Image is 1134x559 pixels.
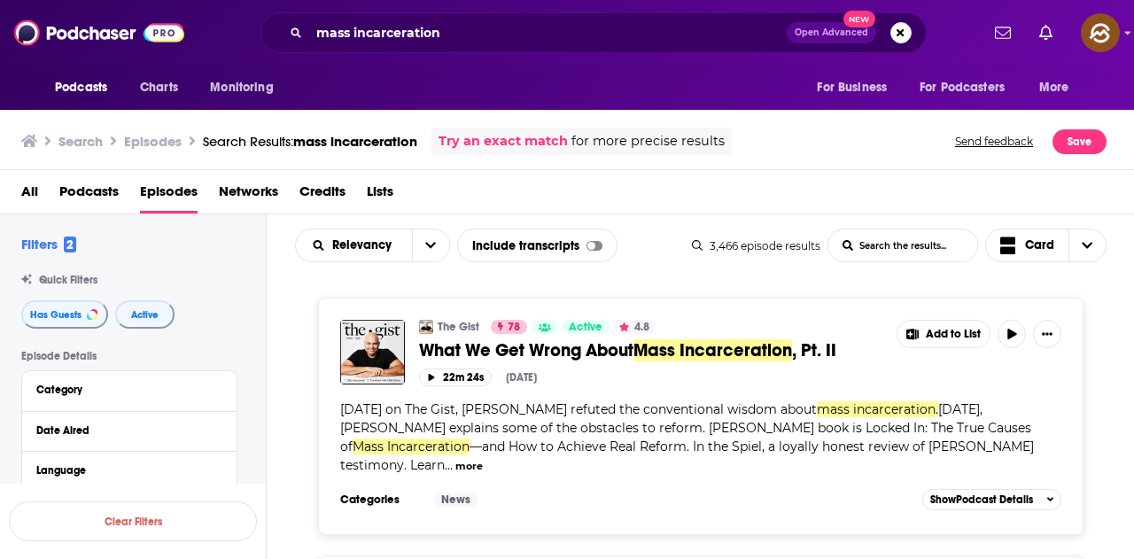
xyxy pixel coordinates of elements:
span: , Pt. II [792,339,836,361]
a: Credits [299,177,346,214]
div: [DATE] [506,371,537,384]
span: Active [569,319,602,337]
button: Active [115,300,175,329]
span: 2 [64,237,76,252]
span: 78 [508,319,520,337]
h2: Choose List sort [295,229,450,262]
a: Episodes [140,177,198,214]
h2: Filters [21,236,76,252]
div: 3,466 episode results [692,239,820,252]
a: Networks [219,177,278,214]
a: The Gist [438,320,479,334]
span: Show Podcast Details [930,493,1033,506]
span: mass incarceration. [817,401,938,417]
img: Podchaser - Follow, Share and Rate Podcasts [14,16,184,50]
button: Open AdvancedNew [787,22,876,43]
span: Monitoring [210,75,273,100]
div: Search podcasts, credits, & more... [260,12,927,53]
img: The Gist [419,320,433,334]
a: Active [562,320,610,334]
a: Podcasts [59,177,119,214]
a: 78 [491,320,527,334]
img: What We Get Wrong About Mass Incarceration, Pt. II [340,320,405,384]
span: Podcasts [55,75,107,100]
button: Save [1052,129,1107,154]
div: Include transcripts [457,229,617,262]
span: ... [445,457,453,473]
button: 4.8 [614,320,655,334]
button: Language [36,459,222,481]
span: Add to List [926,328,981,341]
button: open menu [908,71,1030,105]
span: Charts [140,75,178,100]
a: What We Get Wrong AboutMass Incarceration, Pt. II [419,339,884,361]
span: Card [1025,239,1054,252]
a: News [434,493,478,507]
a: Try an exact match [439,131,568,151]
span: Open Advanced [795,28,868,37]
button: Category [36,378,222,400]
button: Has Guests [21,300,108,329]
a: Charts [128,71,189,105]
button: open menu [804,71,909,105]
span: For Podcasters [920,75,1005,100]
span: Mass Incarceration [633,339,792,361]
span: [DATE], [PERSON_NAME] explains some of the obstacles to reform. [PERSON_NAME] book is Locked In: ... [340,401,1031,454]
a: Show notifications dropdown [1032,18,1060,48]
a: Lists [367,177,393,214]
input: Search podcasts, credits, & more... [309,19,787,47]
span: What We Get Wrong About [419,339,633,361]
h3: Categories [340,493,420,507]
button: Choose View [985,229,1107,262]
span: mass incarceration [293,133,417,150]
button: Date Aired [36,419,222,441]
span: —and How to Achieve Real Reform. In the Spiel, a loyally honest review of [PERSON_NAME] testimony... [340,439,1034,473]
button: Show profile menu [1081,13,1120,52]
p: Episode Details [21,350,237,362]
button: Show More Button [897,321,990,347]
span: For Business [817,75,887,100]
h3: Search [58,133,103,150]
button: ShowPodcast Details [922,489,1062,510]
div: Date Aired [36,424,211,437]
button: 22m 24s [419,369,492,385]
span: More [1039,75,1069,100]
div: Search Results: [203,133,417,150]
div: Language [36,464,211,477]
img: User Profile [1081,13,1120,52]
button: open menu [296,239,412,252]
span: Has Guests [30,310,82,320]
span: Active [131,310,159,320]
span: Mass Incarceration [353,439,470,454]
span: [DATE] on The Gist, [PERSON_NAME] refuted the conventional wisdom about [340,401,817,417]
div: Category [36,384,211,396]
button: Clear Filters [9,501,257,541]
a: Search Results:mass incarceration [203,133,417,150]
a: All [21,177,38,214]
h3: Episodes [124,133,182,150]
button: open menu [198,71,296,105]
a: Show notifications dropdown [988,18,1018,48]
span: New [843,11,875,27]
span: Logged in as hey85204 [1081,13,1120,52]
button: open menu [1027,71,1091,105]
span: for more precise results [571,131,725,151]
span: Relevancy [332,239,398,252]
button: Show More Button [1033,320,1061,348]
button: Send feedback [950,128,1038,155]
button: open menu [412,229,449,261]
button: more [455,459,483,474]
button: open menu [43,71,130,105]
span: Quick Filters [39,274,97,286]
